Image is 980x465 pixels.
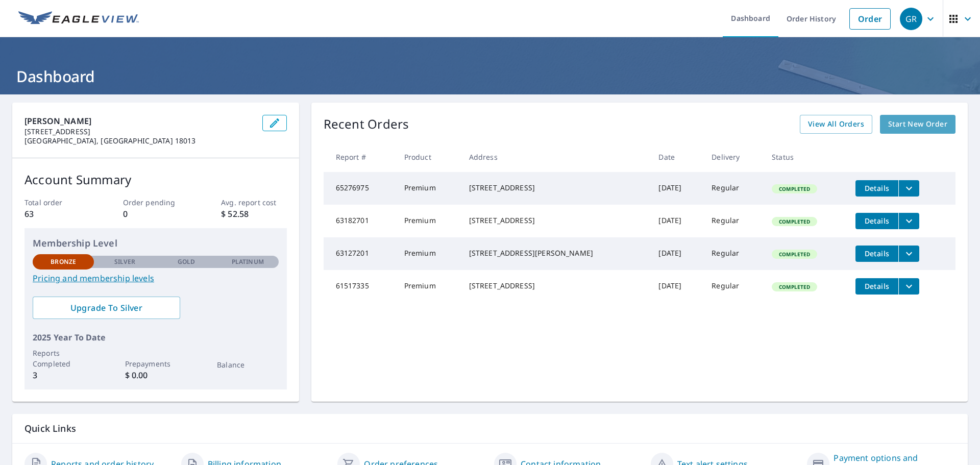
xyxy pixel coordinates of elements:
button: detailsBtn-63182701 [855,213,898,229]
button: filesDropdownBtn-65276975 [898,180,919,197]
td: [DATE] [650,172,703,205]
p: [STREET_ADDRESS] [24,127,254,136]
td: Premium [396,237,461,270]
a: Pricing and membership levels [33,272,279,284]
div: GR [900,8,922,30]
p: Total order [24,197,90,208]
th: Report # [324,142,396,172]
td: Premium [396,270,461,303]
th: Product [396,142,461,172]
button: detailsBtn-65276975 [855,180,898,197]
button: filesDropdownBtn-61517335 [898,278,919,295]
td: Regular [703,237,764,270]
span: Completed [773,251,816,258]
td: Premium [396,205,461,237]
th: Address [461,142,651,172]
a: Start New Order [880,115,955,134]
span: Details [862,249,892,258]
p: Account Summary [24,170,287,189]
p: Recent Orders [324,115,409,134]
td: Premium [396,172,461,205]
div: [STREET_ADDRESS] [469,215,643,226]
button: filesDropdownBtn-63127201 [898,246,919,262]
p: Order pending [123,197,188,208]
img: EV Logo [18,11,139,27]
a: Upgrade To Silver [33,297,180,319]
p: $ 0.00 [125,369,186,381]
a: Order [849,8,891,30]
div: [STREET_ADDRESS] [469,281,643,291]
td: 63182701 [324,205,396,237]
span: Upgrade To Silver [41,302,172,313]
p: Membership Level [33,236,279,250]
p: $ 52.58 [221,208,286,220]
p: Quick Links [24,422,955,435]
p: Gold [178,257,195,266]
button: detailsBtn-61517335 [855,278,898,295]
p: 0 [123,208,188,220]
td: 61517335 [324,270,396,303]
td: Regular [703,205,764,237]
p: Platinum [232,257,264,266]
th: Date [650,142,703,172]
p: Prepayments [125,358,186,369]
p: 2025 Year To Date [33,331,279,344]
th: Delivery [703,142,764,172]
span: Start New Order [888,118,947,131]
td: [DATE] [650,237,703,270]
span: Details [862,183,892,193]
td: Regular [703,270,764,303]
span: Completed [773,283,816,290]
p: 3 [33,369,94,381]
p: Reports Completed [33,348,94,369]
td: [DATE] [650,270,703,303]
span: Completed [773,218,816,225]
p: 63 [24,208,90,220]
td: 63127201 [324,237,396,270]
span: Completed [773,185,816,192]
th: Status [764,142,847,172]
a: View All Orders [800,115,872,134]
div: [STREET_ADDRESS] [469,183,643,193]
button: detailsBtn-63127201 [855,246,898,262]
p: Balance [217,359,278,370]
td: Regular [703,172,764,205]
span: View All Orders [808,118,864,131]
span: Details [862,216,892,226]
td: 65276975 [324,172,396,205]
p: Silver [114,257,136,266]
td: [DATE] [650,205,703,237]
p: Avg. report cost [221,197,286,208]
h1: Dashboard [12,66,968,87]
div: [STREET_ADDRESS][PERSON_NAME] [469,248,643,258]
p: Bronze [51,257,76,266]
p: [PERSON_NAME] [24,115,254,127]
span: Details [862,281,892,291]
button: filesDropdownBtn-63182701 [898,213,919,229]
p: [GEOGRAPHIC_DATA], [GEOGRAPHIC_DATA] 18013 [24,136,254,145]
